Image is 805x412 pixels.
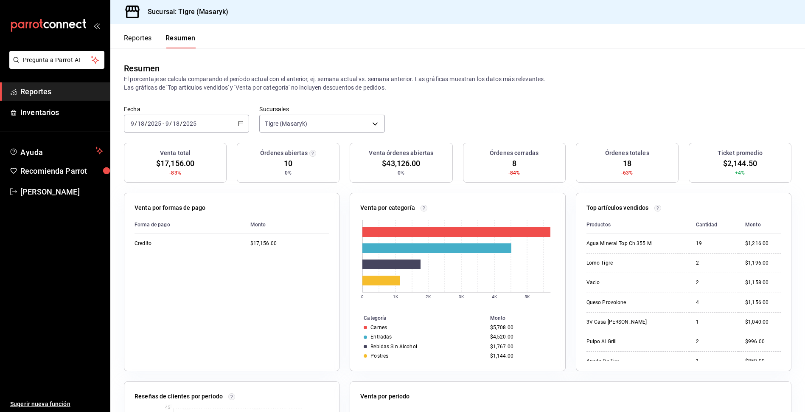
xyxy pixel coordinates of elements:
[745,299,781,306] div: $1,156.00
[490,344,552,350] div: $1,767.00
[130,120,135,127] input: --
[145,120,147,127] span: /
[156,158,194,169] span: $17,156.00
[182,120,197,127] input: ----
[360,392,410,401] p: Venta por periodo
[260,149,308,158] h3: Órdenes abiertas
[250,240,329,247] div: $17,156.00
[137,120,145,127] input: --
[284,158,292,169] span: 10
[124,75,791,92] p: El porcentaje se calcula comparando el período actual con el anterior, ej. semana actual vs. sema...
[135,120,137,127] span: /
[745,338,781,345] div: $996.00
[492,294,497,299] text: 4K
[20,86,103,97] span: Reportes
[124,34,152,48] button: Reportes
[490,334,552,340] div: $4,520.00
[745,358,781,365] div: $859.00
[172,120,180,127] input: --
[259,106,384,112] label: Sucursales
[696,319,732,326] div: 1
[605,149,649,158] h3: Órdenes totales
[586,279,671,286] div: Vacio
[586,260,671,267] div: Lomo Tigre
[135,216,244,234] th: Forma de pago
[23,56,91,65] span: Pregunta a Parrot AI
[689,216,739,234] th: Cantidad
[10,400,103,409] span: Sugerir nueva función
[20,107,103,118] span: Inventarios
[586,240,671,247] div: Agua Mineral Top Ch 355 Ml
[490,353,552,359] div: $1,144.00
[586,203,649,212] p: Top artículos vendidos
[382,158,420,169] span: $43,126.00
[490,149,539,158] h3: Órdenes cerradas
[141,7,228,17] h3: Sucursal: Tigre (Masaryk)
[124,106,249,112] label: Fecha
[696,299,732,306] div: 4
[735,169,745,177] span: +4%
[180,120,182,127] span: /
[487,313,565,323] th: Monto
[135,203,205,212] p: Venta por formas de pago
[124,62,160,75] div: Resumen
[147,120,162,127] input: ----
[745,279,781,286] div: $1,158.00
[745,319,781,326] div: $1,040.00
[745,240,781,247] div: $1,216.00
[360,203,415,212] p: Venta por categoría
[370,353,388,359] div: Postres
[586,358,671,365] div: Asado De Tira
[370,334,392,340] div: Entradas
[696,279,732,286] div: 2
[696,240,732,247] div: 19
[169,120,172,127] span: /
[20,186,103,198] span: [PERSON_NAME]
[696,260,732,267] div: 2
[490,325,552,330] div: $5,708.00
[718,149,763,158] h3: Ticket promedio
[244,216,329,234] th: Monto
[160,149,191,158] h3: Venta total
[586,216,689,234] th: Productos
[745,260,781,267] div: $1,196.00
[369,149,433,158] h3: Venta órdenes abiertas
[512,158,516,169] span: 8
[393,294,398,299] text: 1K
[285,169,292,177] span: 0%
[525,294,530,299] text: 5K
[135,240,219,247] div: Credito
[398,169,404,177] span: 0%
[361,294,364,299] text: 0
[124,34,196,48] div: navigation tabs
[696,338,732,345] div: 2
[586,319,671,326] div: 3V Casa [PERSON_NAME]
[20,165,103,177] span: Recomienda Parrot
[165,120,169,127] input: --
[163,120,164,127] span: -
[93,22,100,29] button: open_drawer_menu
[370,325,387,330] div: Carnes
[9,51,104,69] button: Pregunta a Parrot AI
[165,34,196,48] button: Resumen
[696,358,732,365] div: 1
[20,146,92,156] span: Ayuda
[370,344,417,350] div: Bebidas Sin Alcohol
[508,169,520,177] span: -84%
[738,216,781,234] th: Monto
[426,294,431,299] text: 2K
[723,158,757,169] span: $2,144.50
[586,299,671,306] div: Queso Provolone
[169,169,181,177] span: -83%
[621,169,633,177] span: -63%
[6,62,104,71] a: Pregunta a Parrot AI
[623,158,631,169] span: 18
[459,294,464,299] text: 3K
[350,313,486,323] th: Categoría
[135,392,223,401] p: Reseñas de clientes por periodo
[586,338,671,345] div: Pulpo Al Grill
[265,119,307,128] span: Tigre (Masaryk)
